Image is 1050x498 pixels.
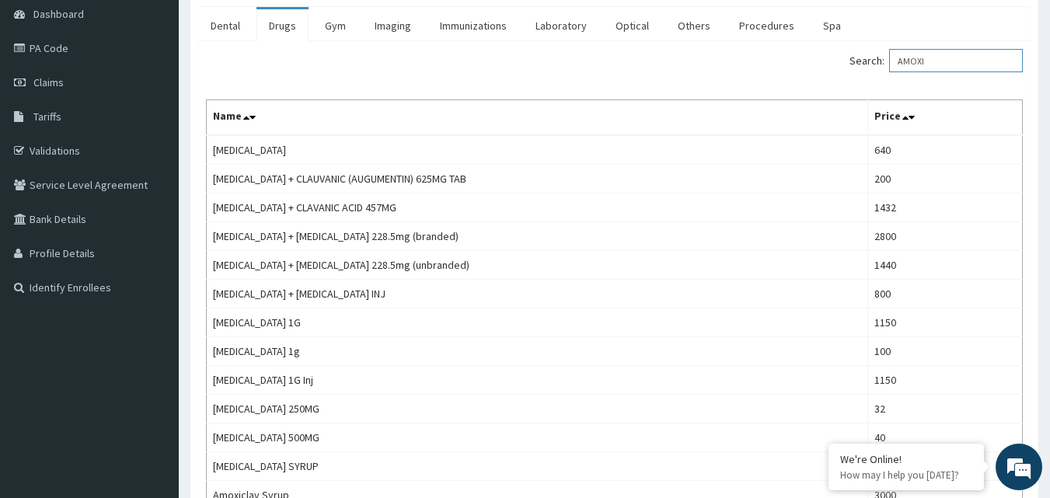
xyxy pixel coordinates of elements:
[840,468,972,482] p: How may I help you today?
[256,9,309,42] a: Drugs
[207,366,868,395] td: [MEDICAL_DATA] 1G Inj
[207,280,868,308] td: [MEDICAL_DATA] + [MEDICAL_DATA] INJ
[868,135,1023,165] td: 640
[868,423,1023,452] td: 40
[207,100,868,136] th: Name
[868,366,1023,395] td: 1150
[362,9,424,42] a: Imaging
[207,222,868,251] td: [MEDICAL_DATA] + [MEDICAL_DATA] 228.5mg (branded)
[207,308,868,337] td: [MEDICAL_DATA] 1G
[840,452,972,466] div: We're Online!
[868,251,1023,280] td: 1440
[33,7,84,21] span: Dashboard
[207,135,868,165] td: [MEDICAL_DATA]
[523,9,599,42] a: Laboratory
[207,395,868,423] td: [MEDICAL_DATA] 250MG
[207,165,868,193] td: [MEDICAL_DATA] + CLAUVANIC (AUGUMENTIN) 625MG TAB
[868,395,1023,423] td: 32
[665,9,723,42] a: Others
[427,9,519,42] a: Immunizations
[8,333,296,387] textarea: Type your message and hit 'Enter'
[255,8,292,45] div: Minimize live chat window
[603,9,661,42] a: Optical
[81,87,261,107] div: Chat with us now
[312,9,358,42] a: Gym
[849,49,1023,72] label: Search:
[868,308,1023,337] td: 1150
[29,78,63,117] img: d_794563401_company_1708531726252_794563401
[727,9,807,42] a: Procedures
[889,49,1023,72] input: Search:
[207,452,868,481] td: [MEDICAL_DATA] SYRUP
[198,9,253,42] a: Dental
[90,150,215,307] span: We're online!
[868,222,1023,251] td: 2800
[868,337,1023,366] td: 100
[868,193,1023,222] td: 1432
[207,423,868,452] td: [MEDICAL_DATA] 500MG
[207,193,868,222] td: [MEDICAL_DATA] + CLAVANIC ACID 457MG
[868,100,1023,136] th: Price
[811,9,853,42] a: Spa
[33,110,61,124] span: Tariffs
[33,75,64,89] span: Claims
[868,280,1023,308] td: 800
[868,165,1023,193] td: 200
[207,251,868,280] td: [MEDICAL_DATA] + [MEDICAL_DATA] 228.5mg (unbranded)
[207,337,868,366] td: [MEDICAL_DATA] 1g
